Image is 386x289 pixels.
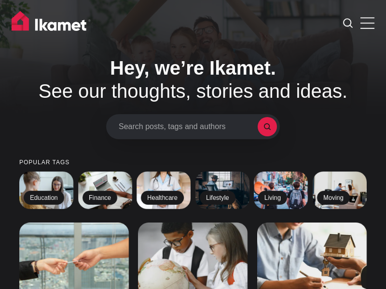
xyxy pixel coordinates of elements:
[78,171,132,209] a: Finance
[83,191,117,205] h2: Finance
[119,122,258,131] span: Search posts, tags and authors
[141,191,184,205] h2: Healthcare
[317,191,350,205] h2: Moving
[313,171,367,209] a: Moving
[254,171,308,209] a: Living
[200,191,235,205] h2: Lifestyle
[258,191,287,205] h2: Living
[19,159,367,166] small: Popular tags
[110,57,276,79] span: Hey, we’re Ikamet.
[137,171,191,209] a: Healthcare
[195,171,249,209] a: Lifestyle
[19,171,73,209] a: Education
[19,56,367,103] h1: See our thoughts, stories and ideas.
[12,11,91,35] img: Ikamet home
[24,191,64,205] h2: Education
